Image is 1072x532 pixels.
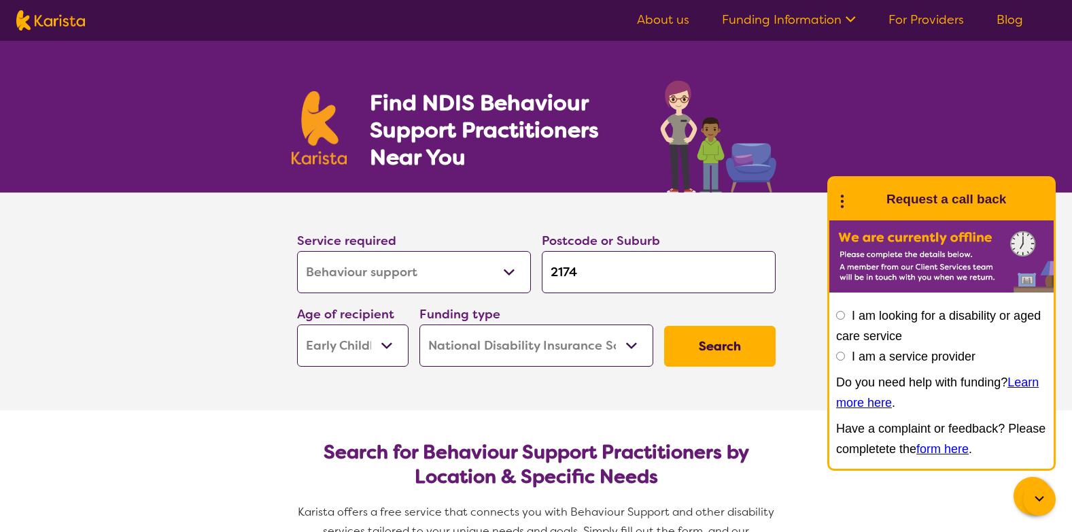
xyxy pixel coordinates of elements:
p: Do you need help with funding? . [836,372,1047,413]
label: I am looking for a disability or aged care service [836,309,1041,343]
a: About us [637,12,689,28]
a: For Providers [888,12,964,28]
h1: Find NDIS Behaviour Support Practitioners Near You [370,89,633,171]
label: Service required [297,233,396,249]
img: Karista [851,186,878,213]
label: I am a service provider [852,350,975,363]
p: Have a complaint or feedback? Please completete the . [836,418,1047,459]
a: Blog [997,12,1023,28]
a: Funding Information [722,12,856,28]
h2: Search for Behaviour Support Practitioners by Location & Specific Needs [308,440,765,489]
button: Search [664,326,776,367]
button: Channel Menu [1014,477,1052,515]
img: Karista logo [292,91,347,165]
a: form here [916,442,969,456]
label: Funding type [419,306,500,322]
img: Karista offline chat form to request call back [829,220,1054,293]
input: Type [542,251,776,293]
img: Karista logo [16,10,85,31]
label: Postcode or Suburb [542,233,660,249]
h1: Request a call back [886,189,1006,210]
img: behaviour-support [657,73,781,193]
label: Age of recipient [297,306,394,322]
